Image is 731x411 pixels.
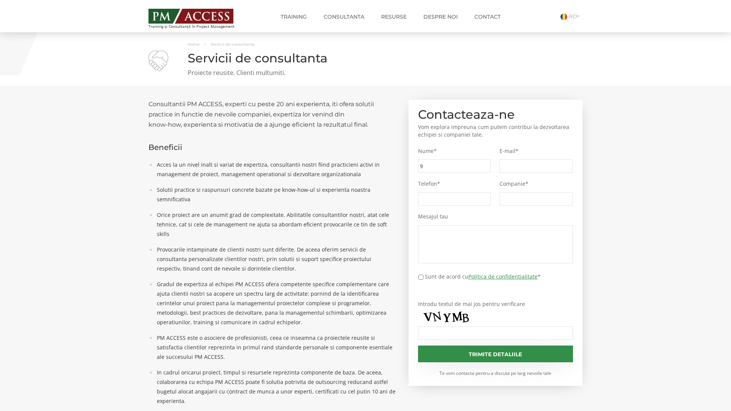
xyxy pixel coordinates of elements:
[153,245,397,273] li: Provocarile intampinate de clientii nostri sunt diferite. De aceea oferim servicii de consultanta...
[148,24,249,29] span: Training și Consultanță în Project Management
[418,109,573,119] h2: Contacteaza-ne
[148,143,397,151] h3: Beneficii
[153,333,397,362] li: PM ACCESS este o asociere de profesionisti, ceea ce inseamna ca proiectele reusite si satisfactia...
[468,273,538,280] a: Politica de confidentialitate
[153,368,397,406] li: In cadrul oricarui proiect, timpul si resursele reprezinta componente de baza. De aceea, colabora...
[188,42,200,47] a: Home
[418,148,491,155] label: Nume
[148,9,233,24] img: PM ACCESS - Echipa traineri si consultanti certificati PMP: Narciss Popescu, Mihai Olaru, Monica ...
[560,13,567,20] img: Romana
[469,9,506,24] a: Contact
[418,213,573,220] label: Mesajul tau
[211,42,255,47] span: Servicii de consultanta
[560,13,583,20] a: RO
[153,279,397,327] li: Gradul de expertiza al echipei PM ACCESS ofera competente specifice complementare care ajuta clie...
[500,148,573,155] label: E-mail
[148,68,583,77] p: Proiecte reusite. Clienti multumiti.
[153,185,397,204] li: Solutii practice si raspunsuri concrete bazate pe know-how-ul si experienta noastra semnificativa
[375,9,412,24] a: Resurse
[275,9,313,24] a: Training
[418,301,573,307] label: Introdu textul de mai jos pentru verificare
[153,210,397,239] li: Orice proiect are un anumit grad de complexitate. Abilitatile consultantilor nostri, atat cele te...
[148,51,168,71] img: Servicii de consultanta
[500,180,573,187] label: Companie
[425,272,541,280] label: Sunt de acord cu *
[418,180,491,187] label: Telefon
[153,160,397,179] li: Acces la un nivel inalt si variat de expertiza, consultantii nostri fiind practicieni activi in m...
[418,346,573,362] input: Trimite detaliile
[418,9,463,24] a: Despre noi
[418,123,573,139] p: Vom explora impreuna cum putem contribui la dezvoltarea echipei si companiei tale.
[148,99,397,130] h2: Consultantii PM ACCESS, experti cu peste 20 ani experienta, iti ofera solutii practice in functie...
[418,370,573,376] small: Te vom contacta pentru a discuta pe larg nevoile tale
[318,9,370,24] a: Consultanta
[148,51,583,65] h1: Servicii de consultanta
[148,6,249,29] a: Training și Consultanță în Project Management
